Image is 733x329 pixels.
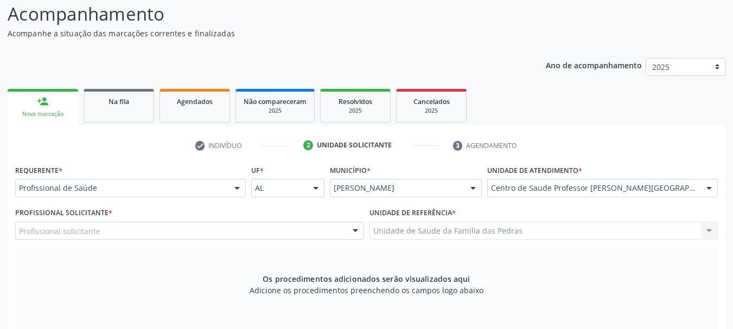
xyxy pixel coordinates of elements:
span: AL [255,183,302,193]
span: Não compareceram [244,97,307,106]
span: [PERSON_NAME] [334,183,460,193]
div: 2025 [328,107,383,115]
span: Resolvidos [339,97,372,106]
span: Cancelados [413,97,450,106]
label: UF [251,162,264,179]
span: Profissional de Saúde [19,183,224,193]
p: Acompanhamento [8,1,510,28]
span: Adicione os procedimentos preenchendo os campos logo abaixo [250,285,483,296]
label: Profissional Solicitante [15,205,112,222]
div: 2 [303,140,313,150]
div: 2025 [404,107,458,115]
div: Nova marcação [15,110,71,118]
p: Acompanhe a situação das marcações correntes e finalizadas [8,28,510,39]
div: person_add [37,95,49,107]
label: Requerente [15,162,62,179]
span: Centro de Saude Professor [PERSON_NAME][GEOGRAPHIC_DATA] [491,183,696,193]
span: Os procedimentos adicionados serão visualizados aqui [263,273,470,285]
p: Ano de acompanhamento [546,58,642,72]
label: Unidade de atendimento [487,162,582,179]
label: Município [330,162,371,179]
span: Agendados [177,97,213,106]
span: Profissional solicitante [19,225,100,237]
div: Unidade solicitante [317,140,392,150]
div: 2025 [244,107,307,115]
label: Unidade de referência [369,205,456,222]
span: Na fila [109,97,129,106]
